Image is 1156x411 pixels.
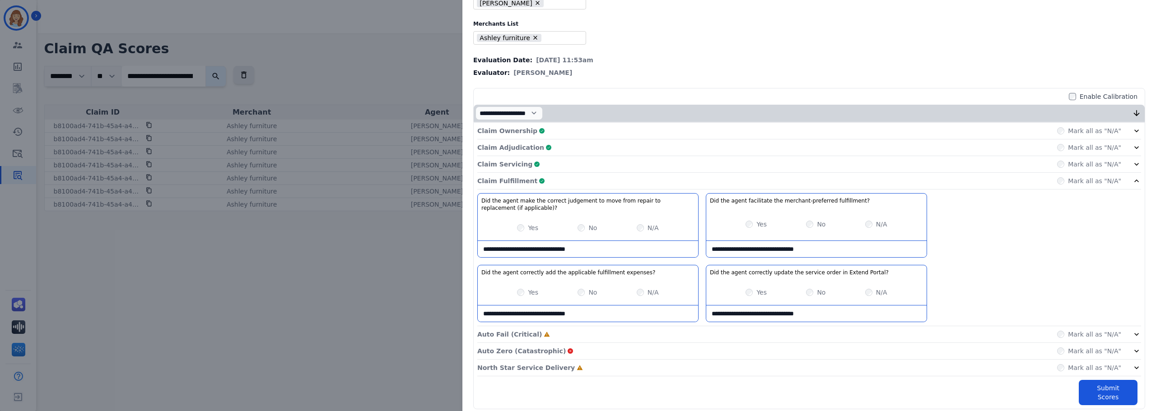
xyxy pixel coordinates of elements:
[1079,380,1137,405] button: Submit Scores
[473,20,1145,28] label: Merchants List
[710,269,889,276] h3: Did the agent correctly update the service order in Extend Portal?
[532,34,539,41] button: Remove Ashley furniture
[475,32,580,43] ul: selected options
[528,288,538,297] label: Yes
[876,220,887,229] label: N/A
[1068,160,1121,169] label: Mark all as "N/A"
[477,34,542,42] li: Ashley furniture
[1080,92,1137,101] label: Enable Calibration
[588,223,597,232] label: No
[1068,363,1121,372] label: Mark all as "N/A"
[477,126,537,135] p: Claim Ownership
[876,288,887,297] label: N/A
[1068,176,1121,185] label: Mark all as "N/A"
[536,55,593,65] span: [DATE] 11:53am
[473,68,1145,77] div: Evaluator:
[477,176,537,185] p: Claim Fulfillment
[1068,126,1121,135] label: Mark all as "N/A"
[648,223,659,232] label: N/A
[756,288,767,297] label: Yes
[1068,330,1121,339] label: Mark all as "N/A"
[477,330,542,339] p: Auto Fail (Critical)
[648,288,659,297] label: N/A
[477,363,575,372] p: North Star Service Delivery
[481,269,655,276] h3: Did the agent correctly add the applicable fulfillment expenses?
[588,288,597,297] label: No
[528,223,538,232] label: Yes
[756,220,767,229] label: Yes
[477,143,544,152] p: Claim Adjudication
[710,197,870,204] h3: Did the agent facilitate the merchant-preferred fulfillment?
[1068,346,1121,356] label: Mark all as "N/A"
[513,68,572,77] span: [PERSON_NAME]
[481,197,695,212] h3: Did the agent make the correct judgement to move from repair to replacement (if applicable)?
[477,346,566,356] p: Auto Zero (Catastrophic)
[817,288,825,297] label: No
[1068,143,1121,152] label: Mark all as "N/A"
[817,220,825,229] label: No
[477,160,532,169] p: Claim Servicing
[473,55,1145,65] div: Evaluation Date:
